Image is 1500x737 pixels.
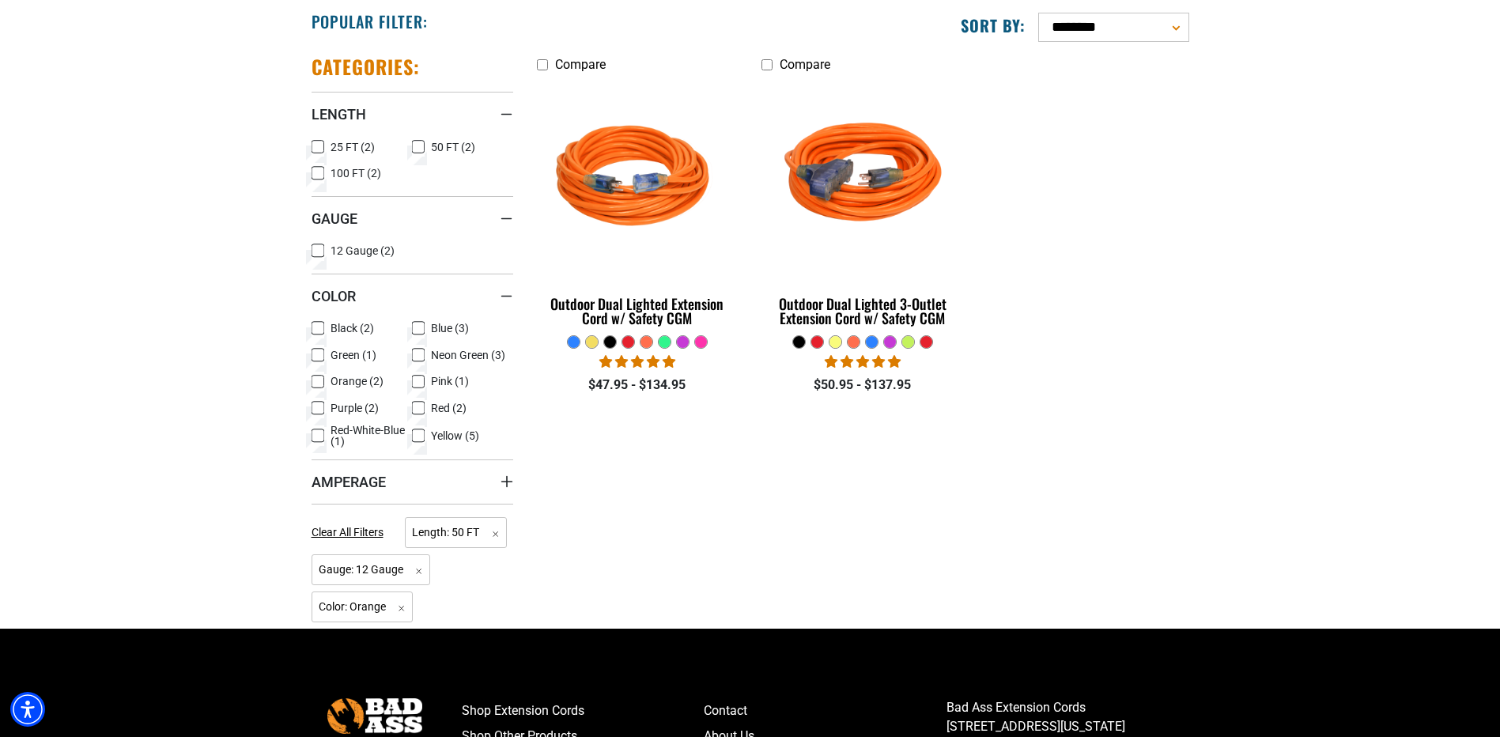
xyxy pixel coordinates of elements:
[312,526,384,539] span: Clear All Filters
[555,57,606,72] span: Compare
[331,350,376,361] span: Green (1)
[431,403,467,414] span: Red (2)
[312,591,414,622] span: Color: Orange
[327,698,422,734] img: Bad Ass Extension Cords
[761,297,963,325] div: Outdoor Dual Lighted 3-Outlet Extension Cord w/ Safety CGM
[331,425,406,447] span: Red-White-Blue (1)
[431,430,479,441] span: Yellow (5)
[538,88,737,270] img: Orange
[961,15,1026,36] label: Sort by:
[537,376,739,395] div: $47.95 - $134.95
[331,376,384,387] span: Orange (2)
[312,196,513,240] summary: Gauge
[312,55,421,79] h2: Categories:
[761,80,963,334] a: orange Outdoor Dual Lighted 3-Outlet Extension Cord w/ Safety CGM
[312,561,431,576] a: Gauge: 12 Gauge
[331,168,381,179] span: 100 FT (2)
[825,354,901,369] span: 4.80 stars
[312,92,513,136] summary: Length
[763,88,962,270] img: orange
[10,692,45,727] div: Accessibility Menu
[331,142,375,153] span: 25 FT (2)
[537,297,739,325] div: Outdoor Dual Lighted Extension Cord w/ Safety CGM
[331,245,395,256] span: 12 Gauge (2)
[431,376,469,387] span: Pink (1)
[331,403,379,414] span: Purple (2)
[704,698,946,724] a: Contact
[431,323,469,334] span: Blue (3)
[405,524,507,539] a: Length: 50 FT
[599,354,675,369] span: 4.81 stars
[537,80,739,334] a: Orange Outdoor Dual Lighted Extension Cord w/ Safety CGM
[331,323,374,334] span: Black (2)
[312,459,513,504] summary: Amperage
[312,524,390,541] a: Clear All Filters
[405,517,507,548] span: Length: 50 FT
[431,350,505,361] span: Neon Green (3)
[312,473,386,491] span: Amperage
[780,57,830,72] span: Compare
[431,142,475,153] span: 50 FT (2)
[312,554,431,585] span: Gauge: 12 Gauge
[312,105,366,123] span: Length
[312,287,356,305] span: Color
[312,274,513,318] summary: Color
[761,376,963,395] div: $50.95 - $137.95
[312,599,414,614] a: Color: Orange
[462,698,705,724] a: Shop Extension Cords
[312,11,428,32] h2: Popular Filter:
[312,210,357,228] span: Gauge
